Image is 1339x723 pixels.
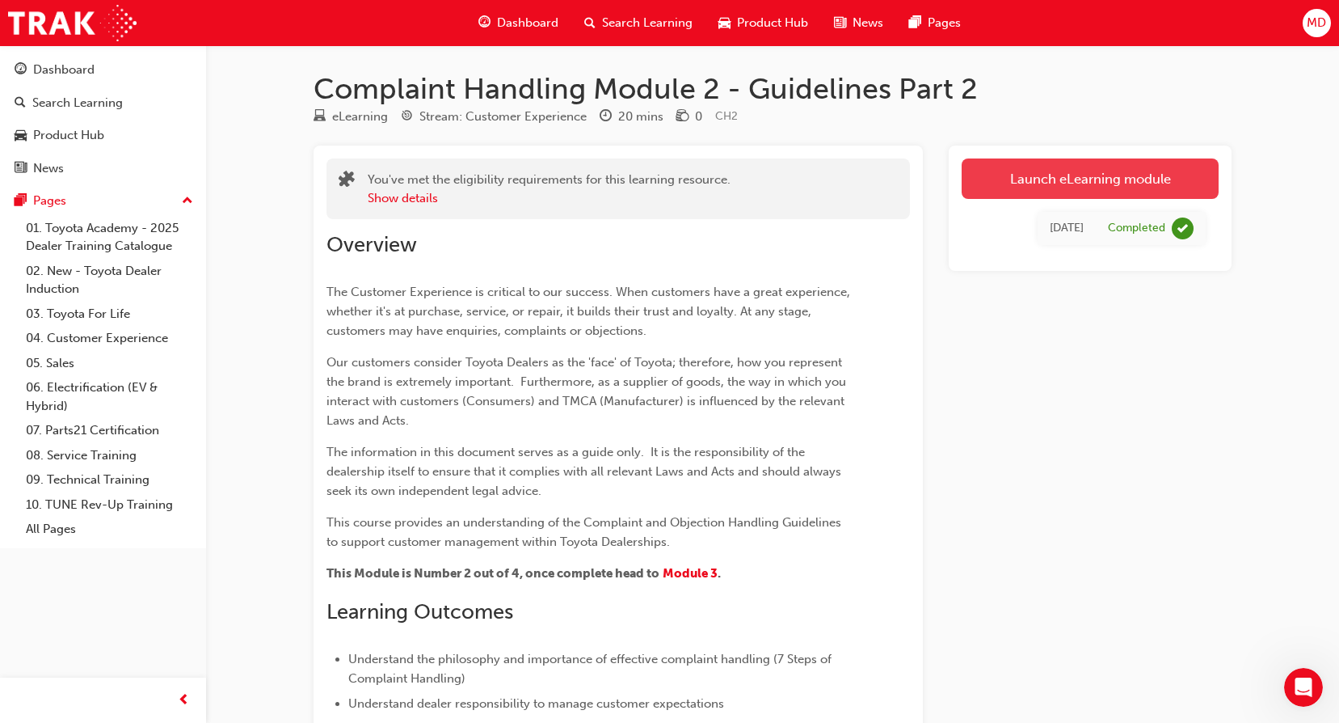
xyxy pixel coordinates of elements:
[326,515,844,549] span: This course provides an understanding of the Complaint and Objection Handling Guidelines to suppo...
[19,351,200,376] a: 05. Sales
[6,186,200,216] button: Pages
[15,63,27,78] span: guage-icon
[401,110,413,125] span: target-icon
[33,192,66,210] div: Pages
[178,691,190,711] span: prev-icon
[600,110,612,125] span: clock-icon
[19,326,200,351] a: 04. Customer Experience
[314,110,326,125] span: learningResourceType_ELEARNING-icon
[326,232,417,257] span: Overview
[676,107,702,127] div: Price
[853,14,883,32] span: News
[618,108,663,126] div: 20 mins
[326,355,849,428] span: Our customers consider Toyota Dealers as the 'face' of Toyota; therefore, how you represent the b...
[19,259,200,302] a: 02. New - Toyota Dealer Induction
[33,126,104,145] div: Product Hub
[928,14,961,32] span: Pages
[705,6,821,40] a: car-iconProduct Hub
[896,6,974,40] a: pages-iconPages
[368,171,731,207] div: You've met the eligibility requirements for this learning resource.
[326,566,659,581] span: This Module is Number 2 out of 4, once complete head to
[419,108,587,126] div: Stream: Customer Experience
[339,172,355,191] span: puzzle-icon
[182,191,193,212] span: up-icon
[715,109,738,123] span: Learning resource code
[465,6,571,40] a: guage-iconDashboard
[6,120,200,150] a: Product Hub
[15,194,27,209] span: pages-icon
[737,14,808,32] span: Product Hub
[1284,668,1323,707] iframe: Intercom live chat
[348,652,835,686] span: Understand the philosophy and importance of effective complaint handling (7 Steps of Complaint Ha...
[676,110,688,125] span: money-icon
[695,108,702,126] div: 0
[326,445,844,498] span: The information in this document serves as a guide only. It is the responsibility of the dealersh...
[718,13,731,33] span: car-icon
[6,52,200,186] button: DashboardSearch LearningProduct HubNews
[1108,221,1165,236] div: Completed
[401,107,587,127] div: Stream
[326,285,853,338] span: The Customer Experience is critical to our success. When customers have a great experience, wheth...
[718,566,721,581] span: .
[348,696,724,711] span: Understand dealer responsibility to manage customer expectations
[1307,14,1326,32] span: MD
[15,96,26,111] span: search-icon
[33,159,64,178] div: News
[1050,219,1084,238] div: Tue Oct 03 2023 12:00:00 GMT+1000 (Australian Eastern Standard Time)
[15,129,27,143] span: car-icon
[663,566,718,581] a: Module 3
[6,55,200,85] a: Dashboard
[6,88,200,118] a: Search Learning
[909,13,921,33] span: pages-icon
[19,517,200,542] a: All Pages
[478,13,491,33] span: guage-icon
[6,154,200,184] a: News
[19,467,200,493] a: 09. Technical Training
[497,14,558,32] span: Dashboard
[19,443,200,468] a: 08. Service Training
[19,418,200,443] a: 07. Parts21 Certification
[834,13,846,33] span: news-icon
[326,599,513,624] span: Learning Outcomes
[8,5,137,41] img: Trak
[332,108,388,126] div: eLearning
[1172,218,1194,239] span: learningRecordVerb_COMPLETE-icon
[821,6,896,40] a: news-iconNews
[602,14,693,32] span: Search Learning
[19,375,200,418] a: 06. Electrification (EV & Hybrid)
[584,13,596,33] span: search-icon
[368,189,438,208] button: Show details
[32,94,123,112] div: Search Learning
[314,71,1232,107] h1: Complaint Handling Module 2 - Guidelines Part 2
[314,107,388,127] div: Type
[1303,9,1331,37] button: MD
[962,159,1219,199] a: Launch eLearning module
[19,216,200,259] a: 01. Toyota Academy - 2025 Dealer Training Catalogue
[600,107,663,127] div: Duration
[15,162,27,176] span: news-icon
[571,6,705,40] a: search-iconSearch Learning
[19,493,200,518] a: 10. TUNE Rev-Up Training
[33,61,95,79] div: Dashboard
[19,302,200,327] a: 03. Toyota For Life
